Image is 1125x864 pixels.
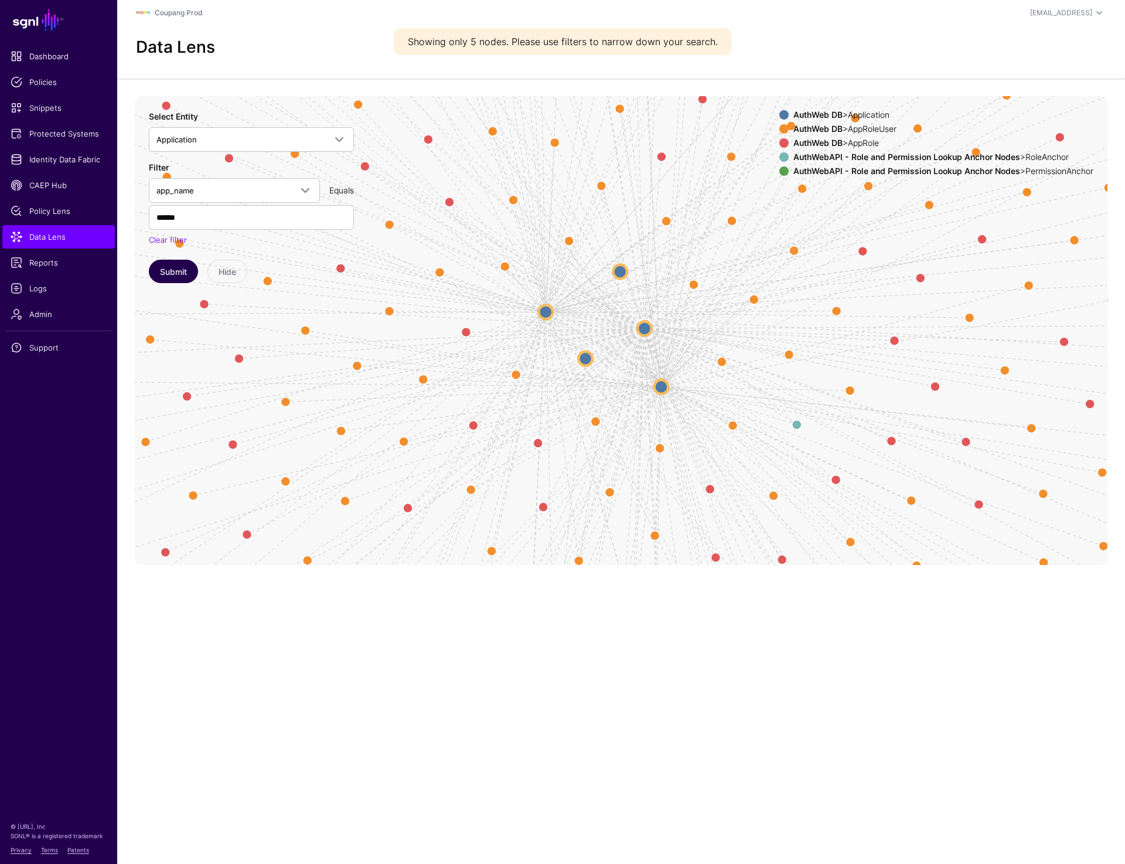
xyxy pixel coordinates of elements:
[41,846,58,853] a: Terms
[1030,8,1092,18] div: [EMAIL_ADDRESS]
[2,251,115,274] a: Reports
[2,199,115,223] a: Policy Lens
[11,102,107,114] span: Snippets
[791,110,1096,120] div: > Application
[7,7,110,33] a: SGNL
[11,342,107,353] span: Support
[791,124,1096,134] div: > AppRoleUser
[791,166,1096,176] div: > PermissionAnchor
[793,110,843,120] strong: AuthWeb DB
[11,257,107,268] span: Reports
[2,302,115,326] a: Admin
[394,28,732,55] div: Showing only 5 nodes. Please use filters to narrow down your search.
[156,135,197,144] span: Application
[149,110,198,123] label: Select Entity
[155,8,202,17] a: Coupang Prod
[207,260,247,283] button: Hide
[11,231,107,243] span: Data Lens
[11,154,107,165] span: Identity Data Fabric
[11,308,107,320] span: Admin
[793,152,1020,162] strong: AuthWebAPI - Role and Permission Lookup Anchor Nodes
[2,122,115,145] a: Protected Systems
[791,152,1096,162] div: > RoleAnchor
[793,138,843,148] strong: AuthWeb DB
[11,846,32,853] a: Privacy
[2,277,115,300] a: Logs
[2,96,115,120] a: Snippets
[149,260,198,283] button: Submit
[136,38,215,57] h2: Data Lens
[11,76,107,88] span: Policies
[67,846,89,853] a: Patents
[11,822,107,831] p: © [URL], Inc
[2,174,115,197] a: CAEP Hub
[2,225,115,249] a: Data Lens
[11,283,107,294] span: Logs
[325,184,359,196] div: Equals
[793,166,1020,176] strong: AuthWebAPI - Role and Permission Lookup Anchor Nodes
[156,186,194,195] span: app_name
[2,45,115,68] a: Dashboard
[2,148,115,171] a: Identity Data Fabric
[793,124,843,134] strong: AuthWeb DB
[11,128,107,140] span: Protected Systems
[11,831,107,841] p: SGNL® is a registered trademark
[11,179,107,191] span: CAEP Hub
[11,50,107,62] span: Dashboard
[149,161,169,174] label: Filter
[136,6,150,20] img: svg+xml;base64,PHN2ZyBpZD0iTG9nbyIgeG1sbnM9Imh0dHA6Ly93d3cudzMub3JnLzIwMDAvc3ZnIiB3aWR0aD0iMTIxLj...
[2,70,115,94] a: Policies
[791,138,1096,148] div: > AppRole
[149,235,187,244] a: Clear filter
[11,205,107,217] span: Policy Lens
